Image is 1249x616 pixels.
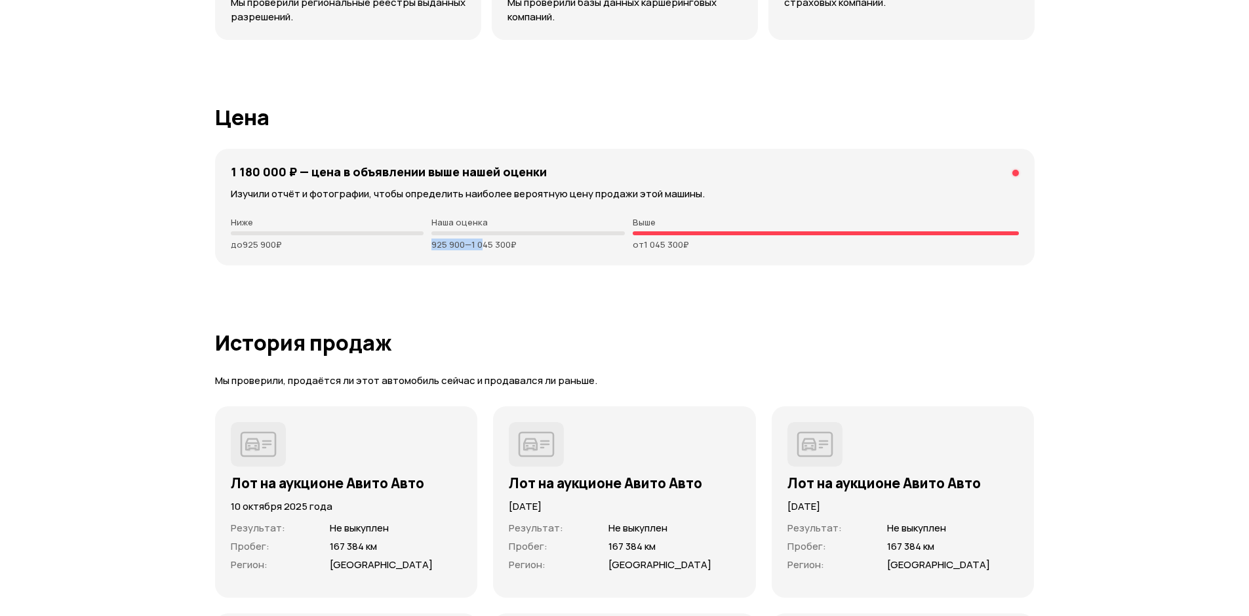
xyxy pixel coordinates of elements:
p: 925 900 — 1 045 300 ₽ [431,239,625,250]
span: 167 384 км [887,539,934,553]
span: Результат : [509,521,563,535]
p: [DATE] [509,499,740,514]
p: от 1 045 300 ₽ [633,239,1019,250]
h3: Лот на аукционе Авито Авто [509,474,740,491]
span: Регион : [509,558,545,571]
span: 167 384 км [330,539,377,553]
span: [GEOGRAPHIC_DATA] [608,558,711,571]
span: Пробег : [509,539,547,553]
span: Не выкуплен [887,521,946,535]
span: 167 384 км [608,539,656,553]
h4: 1 180 000 ₽ — цена в объявлении выше нашей оценки [231,164,547,179]
p: [DATE] [787,499,1019,514]
p: Мы проверили, продаётся ли этот автомобиль сейчас и продавался ли раньше. [215,374,1035,388]
span: [GEOGRAPHIC_DATA] [887,558,990,571]
h3: Лот на аукционе Авито Авто [787,474,1019,491]
p: 10 октября 2025 года [231,499,462,514]
p: Ниже [231,217,424,227]
p: Наша оценка [431,217,625,227]
span: Пробег : [787,539,826,553]
span: Результат : [231,521,285,535]
p: до 925 900 ₽ [231,239,424,250]
span: Не выкуплен [608,521,667,535]
h1: История продаж [215,331,1035,355]
span: [GEOGRAPHIC_DATA] [330,558,433,571]
h1: Цена [215,106,1035,129]
span: Результат : [787,521,842,535]
span: Регион : [787,558,824,571]
span: Регион : [231,558,268,571]
span: Пробег : [231,539,269,553]
p: Выше [633,217,1019,227]
span: Не выкуплен [330,521,389,535]
p: Изучили отчёт и фотографии, чтобы определить наиболее вероятную цену продажи этой машины. [231,187,1019,201]
h3: Лот на аукционе Авито Авто [231,474,462,491]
